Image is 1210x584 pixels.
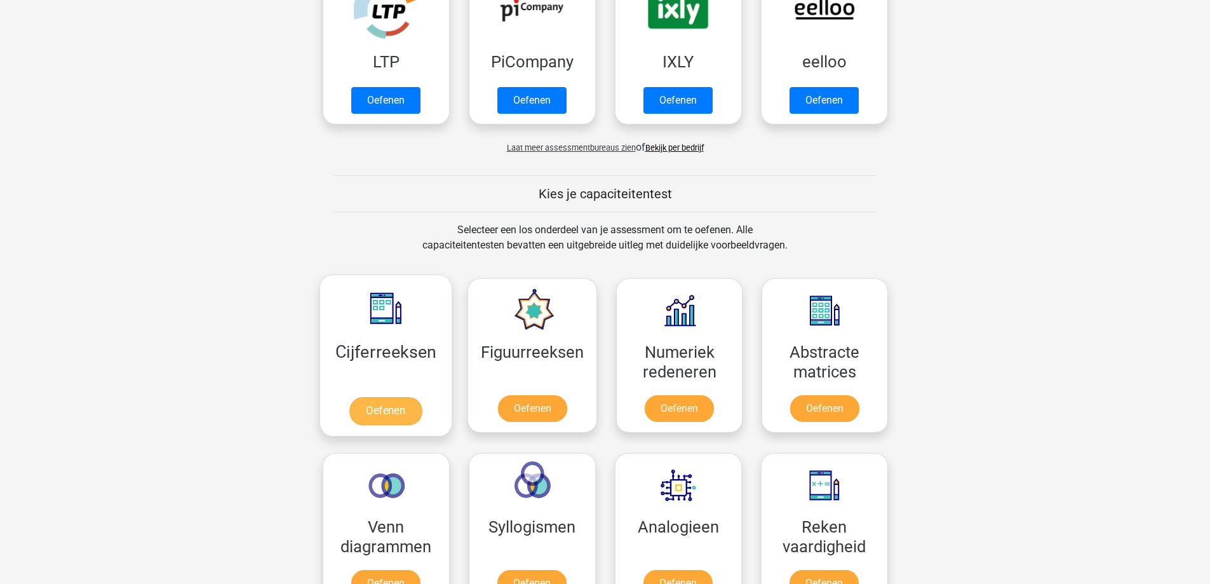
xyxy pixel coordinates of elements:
a: Oefenen [498,395,567,422]
a: Oefenen [643,87,713,114]
div: of [313,130,897,155]
a: Oefenen [790,395,859,422]
div: Selecteer een los onderdeel van je assessment om te oefenen. Alle capaciteitentesten bevatten een... [410,222,800,268]
a: Oefenen [790,87,859,114]
a: Oefenen [497,87,567,114]
span: Laat meer assessmentbureaus zien [507,143,636,153]
a: Oefenen [645,395,714,422]
a: Oefenen [351,87,420,114]
a: Oefenen [349,397,422,425]
h5: Kies je capaciteitentest [334,186,877,201]
a: Bekijk per bedrijf [645,143,704,153]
